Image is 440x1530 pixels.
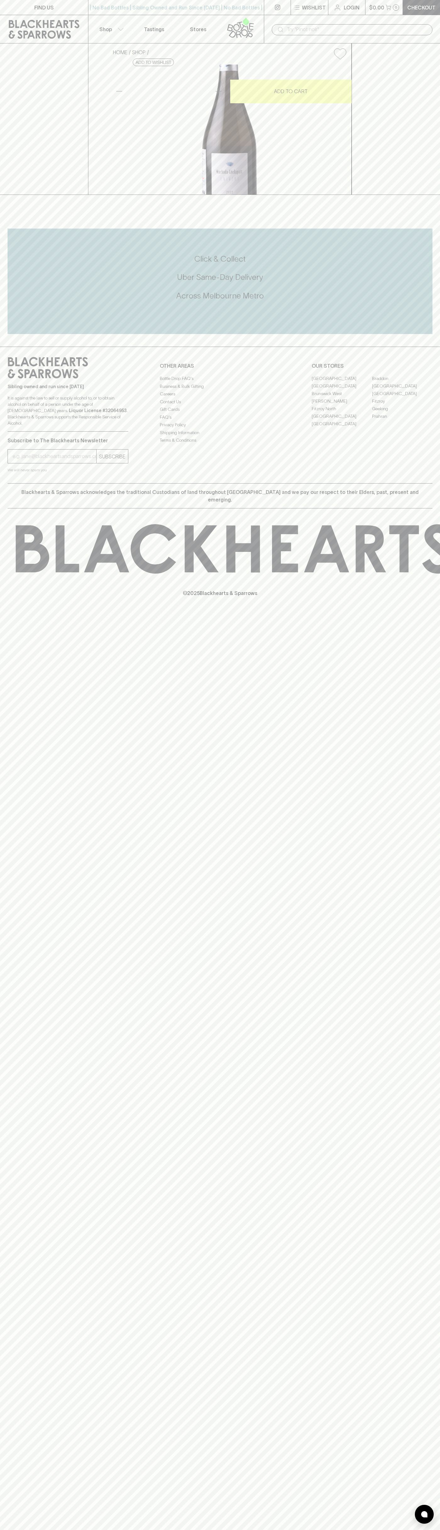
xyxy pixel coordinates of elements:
[8,395,128,426] p: It is against the law to sell or supply alcohol to, or to obtain alcohol on behalf of a person un...
[287,25,427,35] input: Try "Pinot noir"
[302,4,326,11] p: Wishlist
[8,437,128,444] p: Subscribe to The Blackhearts Newsletter
[176,15,220,43] a: Stores
[372,405,432,412] a: Geelong
[88,15,132,43] button: Shop
[113,49,127,55] a: HOME
[160,421,281,429] a: Privacy Policy
[312,382,372,390] a: [GEOGRAPHIC_DATA]
[160,390,281,398] a: Careers
[407,4,436,11] p: Checkout
[395,6,397,9] p: 0
[12,488,428,503] p: Blackhearts & Sparrows acknowledges the traditional Custodians of land throughout [GEOGRAPHIC_DAT...
[69,408,127,413] strong: Liquor License #32064953
[160,398,281,405] a: Contact Us
[190,25,206,33] p: Stores
[160,406,281,413] a: Gift Cards
[8,291,432,301] h5: Across Melbourne Metro
[274,88,308,95] p: ADD TO CART
[312,362,432,370] p: OUR STORES
[8,383,128,390] p: Sibling owned and run since [DATE]
[34,4,54,11] p: FIND US
[8,229,432,334] div: Call to action block
[372,390,432,397] a: [GEOGRAPHIC_DATA]
[160,413,281,421] a: FAQ's
[344,4,359,11] p: Login
[160,362,281,370] p: OTHER AREAS
[312,397,372,405] a: [PERSON_NAME]
[372,375,432,382] a: Braddon
[230,80,352,103] button: ADD TO CART
[132,15,176,43] a: Tastings
[312,375,372,382] a: [GEOGRAPHIC_DATA]
[372,397,432,405] a: Fitzroy
[97,450,128,463] button: SUBSCRIBE
[312,390,372,397] a: Brunswick West
[312,405,372,412] a: Fitzroy North
[331,46,349,62] button: Add to wishlist
[99,25,112,33] p: Shop
[160,429,281,436] a: Shipping Information
[372,382,432,390] a: [GEOGRAPHIC_DATA]
[372,412,432,420] a: Prahran
[13,451,96,462] input: e.g. jane@blackheartsandsparrows.com.au
[8,254,432,264] h5: Click & Collect
[144,25,164,33] p: Tastings
[132,49,146,55] a: SHOP
[369,4,384,11] p: $0.00
[99,453,125,460] p: SUBSCRIBE
[312,420,372,428] a: [GEOGRAPHIC_DATA]
[108,65,351,195] img: 40512.png
[421,1511,427,1517] img: bubble-icon
[160,437,281,444] a: Terms & Conditions
[133,59,174,66] button: Add to wishlist
[8,467,128,473] p: We will never spam you
[160,382,281,390] a: Business & Bulk Gifting
[8,272,432,282] h5: Uber Same-Day Delivery
[312,412,372,420] a: [GEOGRAPHIC_DATA]
[160,375,281,382] a: Bottle Drop FAQ's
